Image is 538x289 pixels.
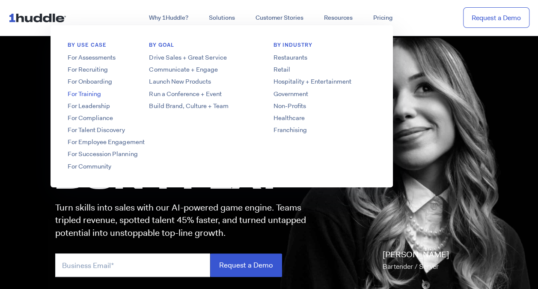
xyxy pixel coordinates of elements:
a: Hospitality + Entertainment [256,77,393,86]
a: For Employee Engagement [51,138,187,147]
a: For Recruiting [51,65,187,74]
h6: By Industry [256,42,393,53]
a: For Compliance [51,114,187,123]
a: Communicate + Engage [132,65,269,74]
a: For Onboarding [51,77,187,86]
h6: BY USE CASE [51,42,187,53]
a: Why 1Huddle? [139,10,199,26]
a: For Leadership [51,102,187,111]
p: Turn skills into sales with our AI-powered game engine. Teams tripled revenue, spotted talent 45%... [55,202,314,239]
a: Retail [256,65,393,74]
a: Government [256,90,393,99]
a: Non-Profits [256,102,393,111]
a: Healthcare [256,114,393,123]
a: For Talent Discovery [51,126,187,135]
a: For Assessments [51,53,187,62]
a: Request a Demo [463,7,529,28]
a: Resources [314,10,363,26]
a: Customer Stories [245,10,314,26]
a: For Community [51,162,187,171]
a: Solutions [199,10,245,26]
a: Build Brand, Culture + Team [132,102,269,111]
a: For Training [51,90,187,99]
input: Business Email* [55,253,210,277]
a: Franchising [256,126,393,135]
h6: BY GOAL [132,42,269,53]
a: Launch New Products [132,77,269,86]
input: Request a Demo [210,253,282,277]
a: Pricing [363,10,403,26]
a: Restaurants [256,53,393,62]
a: Run a Conference + Event [132,90,269,99]
span: Bartender / Server [383,262,439,271]
img: ... [9,9,70,26]
p: [PERSON_NAME] [383,249,449,273]
a: Drive Sales + Great Service [132,53,269,62]
a: For Succession Planning [51,150,187,159]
